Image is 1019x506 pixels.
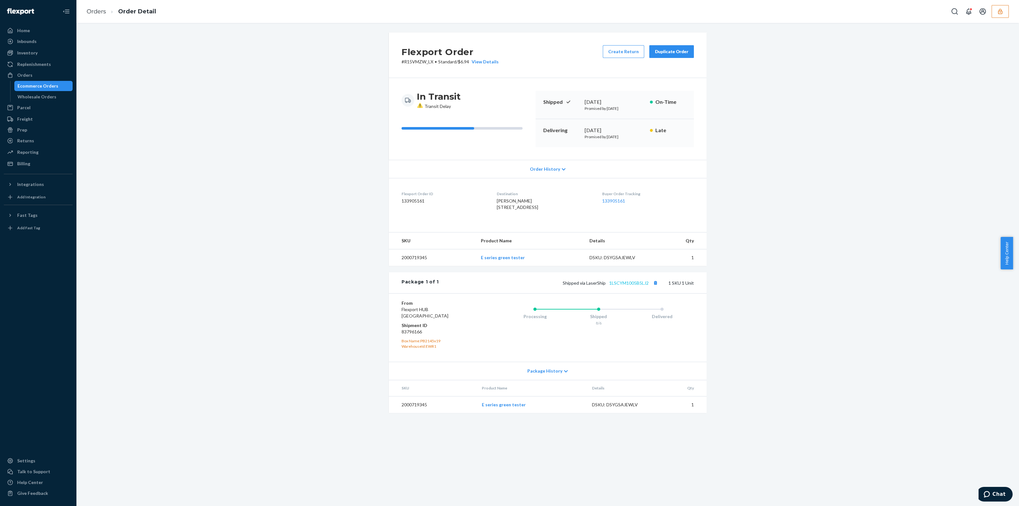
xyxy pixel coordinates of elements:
[476,232,584,249] th: Product Name
[4,70,73,80] a: Orders
[402,279,439,287] div: Package 1 of 1
[402,45,499,59] h2: Flexport Order
[18,83,58,89] div: Ecommerce Orders
[630,313,694,320] div: Delivered
[567,313,631,320] div: Shipped
[602,191,694,196] dt: Buyer Order Tracking
[17,27,30,34] div: Home
[649,45,694,58] button: Duplicate Order
[389,249,476,266] td: 2000719345
[602,198,625,203] a: 133905161
[402,191,487,196] dt: Flexport Order ID
[482,402,526,407] a: E series green tester
[481,255,525,260] a: E series green tester
[585,134,645,139] p: Promised by [DATE]
[655,48,688,55] div: Duplicate Order
[4,114,73,124] a: Freight
[17,468,50,475] div: Talk to Support
[417,103,451,109] span: Transit Delay
[4,467,73,477] button: Talk to Support
[609,280,649,286] a: 1LSCYM1005B5LJ2
[4,223,73,233] a: Add Fast Tag
[17,490,48,496] div: Give Feedback
[14,81,73,91] a: Ecommerce Orders
[17,160,30,167] div: Billing
[17,181,44,188] div: Integrations
[651,279,659,287] button: Copy tracking number
[962,5,975,18] button: Open notifications
[87,8,106,15] a: Orders
[654,232,707,249] th: Qty
[389,232,476,249] th: SKU
[4,36,73,46] a: Inbounds
[567,320,631,326] div: 8/6
[438,59,456,64] span: Standard
[82,2,161,21] ol: breadcrumbs
[589,254,649,261] div: DSKU: DSYGSAJEWLV
[4,48,73,58] a: Inventory
[60,5,73,18] button: Close Navigation
[979,487,1013,503] iframe: Opens a widget where you can chat to one of our agents
[17,50,38,56] div: Inventory
[417,91,461,102] h3: In Transit
[402,329,478,335] dd: 83796166
[17,104,31,111] div: Parcel
[657,380,707,396] th: Qty
[655,98,686,106] p: On-Time
[17,212,38,218] div: Fast Tags
[543,127,580,134] p: Delivering
[4,159,73,169] a: Billing
[4,25,73,36] a: Home
[527,368,562,374] span: Package History
[497,191,592,196] dt: Destination
[402,344,478,349] div: WarehouseId: EWR1
[655,127,686,134] p: Late
[976,5,989,18] button: Open account menu
[14,92,73,102] a: Wholesale Orders
[17,479,43,486] div: Help Center
[17,116,33,122] div: Freight
[4,147,73,157] a: Reporting
[587,380,657,396] th: Details
[4,192,73,202] a: Add Integration
[17,194,46,200] div: Add Integration
[585,98,645,106] div: [DATE]
[657,396,707,413] td: 1
[497,198,538,210] span: [PERSON_NAME] [STREET_ADDRESS]
[17,38,37,45] div: Inbounds
[4,179,73,189] button: Integrations
[17,225,40,231] div: Add Fast Tag
[477,380,587,396] th: Product Name
[389,396,477,413] td: 2000719345
[585,106,645,111] p: Promised by [DATE]
[4,103,73,113] a: Parcel
[118,8,156,15] a: Order Detail
[503,313,567,320] div: Processing
[7,8,34,15] img: Flexport logo
[563,280,659,286] span: Shipped via LaserShip
[4,136,73,146] a: Returns
[469,59,499,65] button: View Details
[530,166,560,172] span: Order History
[1001,237,1013,269] button: Help Center
[543,98,580,106] p: Shipped
[603,45,644,58] button: Create Return
[17,127,27,133] div: Prep
[18,94,56,100] div: Wholesale Orders
[435,59,437,64] span: •
[17,149,39,155] div: Reporting
[17,458,35,464] div: Settings
[402,322,478,329] dt: Shipment ID
[4,456,73,466] a: Settings
[584,232,654,249] th: Details
[4,488,73,498] button: Give Feedback
[4,125,73,135] a: Prep
[654,249,707,266] td: 1
[4,210,73,220] button: Fast Tags
[592,402,652,408] div: DSKU: DSYGSAJEWLV
[4,477,73,488] a: Help Center
[17,61,51,68] div: Replenishments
